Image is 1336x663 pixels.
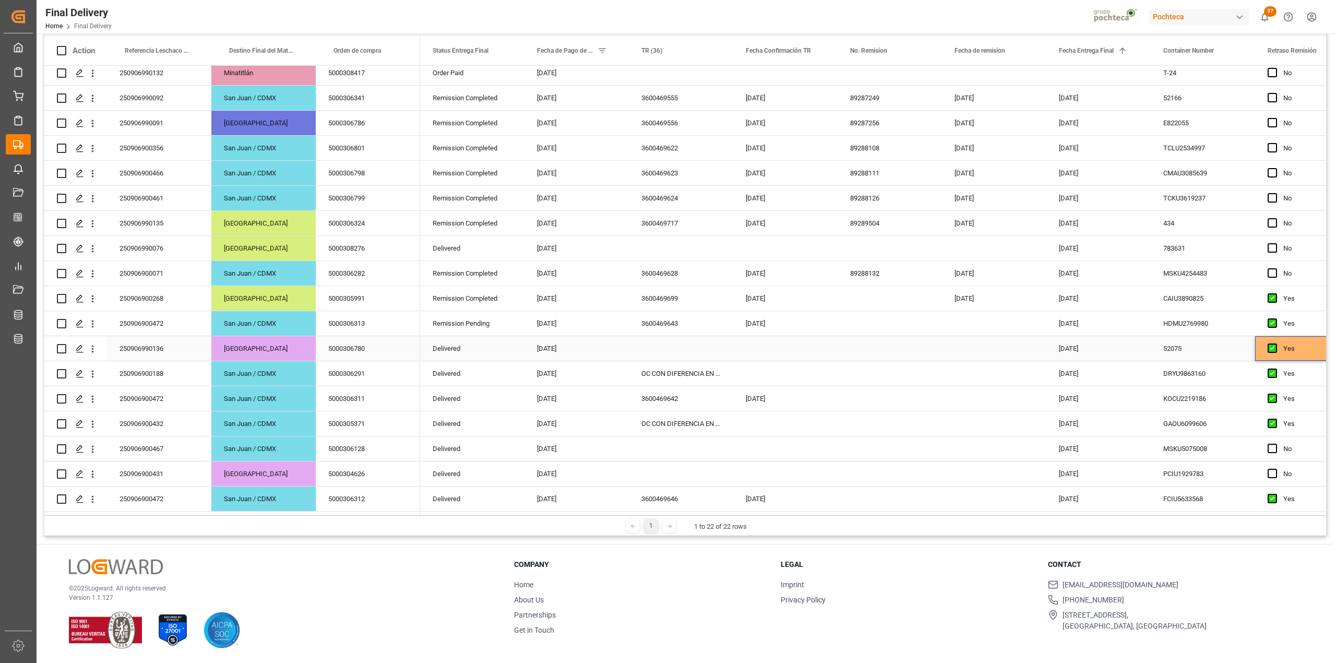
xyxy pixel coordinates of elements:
[629,136,733,160] div: 3600469622
[316,336,420,361] div: 5000306780
[211,436,316,461] div: San Juan / CDMX
[420,86,524,110] div: Remission Completed
[733,186,838,210] div: [DATE]
[420,111,524,135] div: Remission Completed
[316,211,420,235] div: 5000306324
[524,436,629,461] div: [DATE]
[524,411,629,436] div: [DATE]
[524,487,629,511] div: [DATE]
[316,111,420,135] div: 5000306786
[316,487,420,511] div: 5000306312
[838,261,942,286] div: 89288132
[211,336,316,361] div: [GEOGRAPHIC_DATA]
[524,186,629,210] div: [DATE]
[211,411,316,436] div: San Juan / CDMX
[316,461,420,486] div: 5000304626
[1046,411,1151,436] div: [DATE]
[211,86,316,110] div: San Juan / CDMX
[1063,610,1207,632] span: [STREET_ADDRESS], [GEOGRAPHIC_DATA], [GEOGRAPHIC_DATA]
[1149,9,1249,25] div: Pochteca
[1253,5,1277,29] button: show 37 new notifications
[316,386,420,411] div: 5000306311
[316,311,420,336] div: 5000306313
[211,111,316,135] div: [GEOGRAPHIC_DATA]
[45,22,63,30] a: Home
[1151,361,1255,386] div: DRYU9863160
[211,461,316,486] div: [GEOGRAPHIC_DATA]
[942,286,1046,311] div: [DATE]
[1046,161,1151,185] div: [DATE]
[420,436,524,461] div: Delivered
[629,161,733,185] div: 3600469623
[524,261,629,286] div: [DATE]
[420,161,524,185] div: Remission Completed
[781,596,826,604] a: Privacy Policy
[44,86,420,111] div: Press SPACE to select this row.
[316,286,420,311] div: 5000305991
[524,286,629,311] div: [DATE]
[1046,361,1151,386] div: [DATE]
[107,261,211,286] div: 250906900071
[211,361,316,386] div: San Juan / CDMX
[44,336,420,361] div: Press SPACE to select this row.
[629,311,733,336] div: 3600469643
[44,136,420,161] div: Press SPACE to select this row.
[514,596,544,604] a: About Us
[211,236,316,261] div: [GEOGRAPHIC_DATA]
[44,186,420,211] div: Press SPACE to select this row.
[69,559,163,574] img: Logward Logo
[942,111,1046,135] div: [DATE]
[524,61,629,85] div: [DATE]
[44,111,420,136] div: Press SPACE to select this row.
[629,186,733,210] div: 3600469624
[1046,261,1151,286] div: [DATE]
[316,186,420,210] div: 5000306799
[107,211,211,235] div: 250906990135
[1151,236,1255,261] div: 783631
[107,311,211,336] div: 250906900472
[942,161,1046,185] div: [DATE]
[514,611,556,619] a: Partnerships
[781,581,804,589] a: Imprint
[316,61,420,85] div: 5000308417
[1046,136,1151,160] div: [DATE]
[942,86,1046,110] div: [DATE]
[420,487,524,511] div: Delivered
[524,311,629,336] div: [DATE]
[733,311,838,336] div: [DATE]
[107,236,211,261] div: 250906990076
[433,47,488,54] span: Status Entrega Final
[1151,436,1255,461] div: MSKU5075008
[733,161,838,185] div: [DATE]
[524,111,629,135] div: [DATE]
[211,161,316,185] div: San Juan / CDMX
[1277,5,1300,29] button: Help Center
[1151,111,1255,135] div: E822055
[1046,386,1151,411] div: [DATE]
[1151,386,1255,411] div: KOCU2219186
[641,47,662,54] span: TR (36)
[420,136,524,160] div: Remission Completed
[211,136,316,160] div: San Juan / CDMX
[107,461,211,486] div: 250906900431
[107,86,211,110] div: 250906990092
[1059,47,1114,54] span: Fecha Entrega Final
[524,336,629,361] div: [DATE]
[316,86,420,110] div: 5000306341
[1048,559,1302,570] h3: Contact
[420,186,524,210] div: Remission Completed
[211,61,316,85] div: Minatitlán
[69,612,142,648] img: ISO 9001 & ISO 14001 Certification
[537,47,593,54] span: Fecha de Pago de pedimento
[1046,487,1151,511] div: [DATE]
[44,361,420,386] div: Press SPACE to select this row.
[694,522,747,532] div: 1 to 22 of 22 rows
[44,161,420,186] div: Press SPACE to select this row.
[1046,436,1151,461] div: [DATE]
[733,136,838,160] div: [DATE]
[746,47,811,54] span: Fecha Confirmación TR
[1046,186,1151,210] div: [DATE]
[838,111,942,135] div: 89287256
[1046,86,1151,110] div: [DATE]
